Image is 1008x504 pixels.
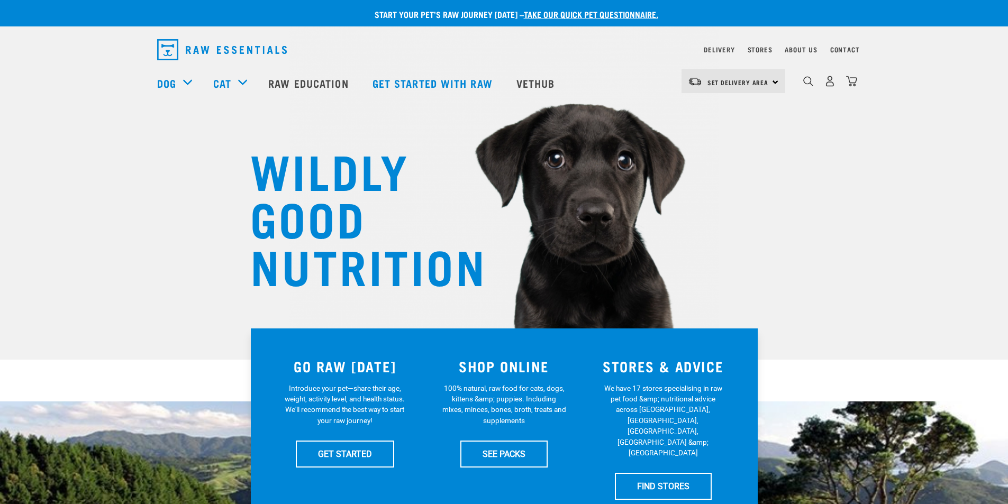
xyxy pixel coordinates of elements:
[250,145,462,288] h1: WILDLY GOOD NUTRITION
[460,441,548,467] a: SEE PACKS
[785,48,817,51] a: About Us
[524,12,658,16] a: take our quick pet questionnaire.
[272,358,419,374] h3: GO RAW [DATE]
[157,75,176,91] a: Dog
[830,48,860,51] a: Contact
[362,62,506,104] a: Get started with Raw
[157,39,287,60] img: Raw Essentials Logo
[846,76,857,87] img: home-icon@2x.png
[431,358,577,374] h3: SHOP ONLINE
[213,75,231,91] a: Cat
[615,473,712,499] a: FIND STORES
[803,76,813,86] img: home-icon-1@2x.png
[704,48,734,51] a: Delivery
[590,358,737,374] h3: STORES & ADVICE
[824,76,836,87] img: user.png
[283,383,407,426] p: Introduce your pet—share their age, weight, activity level, and health status. We'll recommend th...
[149,35,860,65] nav: dropdown navigation
[506,62,568,104] a: Vethub
[601,383,725,459] p: We have 17 stores specialising in raw pet food &amp; nutritional advice across [GEOGRAPHIC_DATA],...
[442,383,566,426] p: 100% natural, raw food for cats, dogs, kittens &amp; puppies. Including mixes, minces, bones, bro...
[258,62,361,104] a: Raw Education
[748,48,773,51] a: Stores
[296,441,394,467] a: GET STARTED
[688,77,702,86] img: van-moving.png
[707,80,769,84] span: Set Delivery Area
